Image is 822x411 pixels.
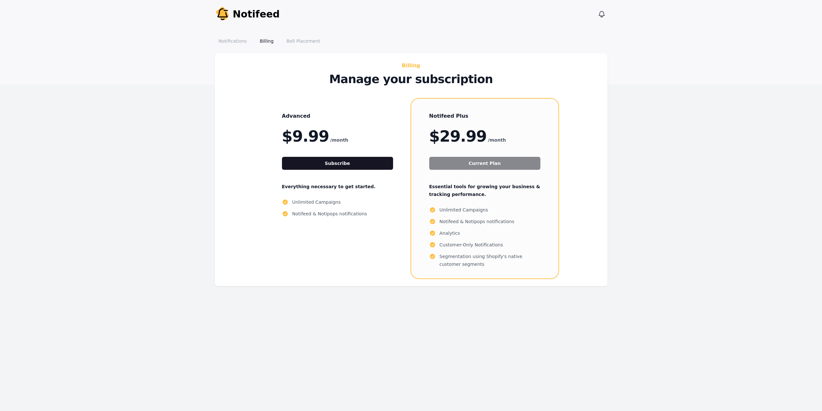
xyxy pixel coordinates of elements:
[282,112,393,121] h3: Advanced
[215,6,280,22] a: Notifeed
[282,128,329,144] span: $9.99
[282,183,393,190] p: Everything necessary to get started.
[488,136,506,144] span: /month
[429,128,487,144] span: $29.99
[330,136,348,144] span: /month
[233,8,280,20] span: Notifeed
[429,206,540,214] li: Unlimited Campaigns
[283,35,324,47] a: Bell Placement
[282,198,393,206] li: Unlimited Campaigns
[429,183,540,198] p: Essential tools for growing your business & tracking performance.
[282,210,393,218] li: Notifeed & Notipops notifications
[266,73,556,86] p: Manage your subscription
[429,218,540,225] li: Notifeed & Notipops notifications
[282,157,393,170] button: Subscribe
[429,253,540,268] li: Segmentation using Shopify's native customer segments
[429,157,540,170] button: Current Plan
[429,229,540,237] li: Analytics
[429,241,540,249] li: Customer-Only Notifications
[266,61,556,70] h2: Billing
[429,112,540,121] h3: Notifeed Plus
[215,35,251,47] a: Notifications
[256,35,277,47] a: Billing
[215,6,230,22] img: Your Company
